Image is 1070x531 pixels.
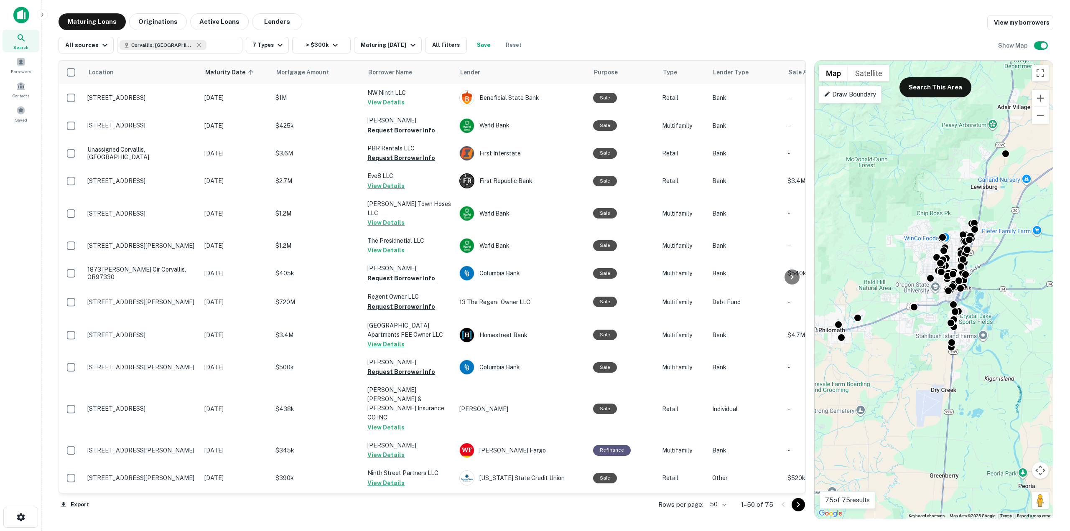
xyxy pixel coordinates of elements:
[712,404,779,414] p: Individual
[455,61,589,84] th: Lender
[204,149,267,158] p: [DATE]
[59,13,126,30] button: Maturing Loans
[460,443,474,457] img: picture
[593,330,617,340] div: Sale
[368,67,412,77] span: Borrower Name
[662,209,704,218] p: Multifamily
[741,500,773,510] p: 1–50 of 75
[593,268,617,279] div: Sale
[459,297,585,307] p: 13 The Regent Owner LLC
[593,240,617,251] div: Sale
[712,363,779,372] p: Bank
[367,468,451,478] p: Ninth Street Partners LLC
[205,67,256,77] span: Maturity Date
[662,473,704,483] p: Retail
[87,298,196,306] p: [STREET_ADDRESS][PERSON_NAME]
[662,269,704,278] p: Multifamily
[662,404,704,414] p: Retail
[367,422,405,432] button: View Details
[589,61,658,84] th: Purpose
[271,61,363,84] th: Mortgage Amount
[460,119,474,133] img: picture
[275,363,359,372] p: $500k
[275,149,359,158] p: $3.6M
[712,330,779,340] p: Bank
[460,266,474,280] img: picture
[87,363,196,371] p: [STREET_ADDRESS][PERSON_NAME]
[204,93,267,102] p: [DATE]
[190,13,249,30] button: Active Loans
[204,297,267,307] p: [DATE]
[825,495,870,505] p: 75 of 75 results
[87,474,196,482] p: [STREET_ADDRESS][PERSON_NAME]
[899,77,971,97] button: Search This Area
[87,146,196,161] p: Unassigned Corvallis, [GEOGRAPHIC_DATA]
[367,199,451,218] p: [PERSON_NAME] Town Hoses LLC
[367,181,405,191] button: View Details
[367,273,435,283] button: Request Borrower Info
[275,209,359,218] p: $1.2M
[459,404,585,414] p: [PERSON_NAME]
[658,61,708,84] th: Type
[460,471,474,485] img: picture
[367,171,451,180] p: Eve8 LLC
[460,91,474,105] img: picture
[367,264,451,273] p: [PERSON_NAME]
[817,508,844,519] img: Google
[363,61,455,84] th: Borrower Name
[662,363,704,372] p: Multifamily
[470,37,497,53] button: Save your search to get updates of matches that match your search criteria.
[662,93,704,102] p: Retail
[593,445,631,455] div: This loan purpose was for refinancing
[87,210,196,217] p: [STREET_ADDRESS]
[593,362,617,373] div: Sale
[275,473,359,483] p: $390k
[1032,462,1049,479] button: Map camera controls
[1028,464,1070,504] div: Chat Widget
[459,173,585,188] div: First Republic Bank
[459,146,585,161] div: First Interstate
[459,266,585,281] div: Columbia Bank
[87,447,196,454] p: [STREET_ADDRESS][PERSON_NAME]
[204,241,267,250] p: [DATE]
[998,41,1029,50] h6: Show Map
[593,297,617,307] div: Sale
[707,498,728,511] div: 50
[712,473,779,483] p: Other
[204,176,267,185] p: [DATE]
[59,37,114,53] button: All sources
[712,241,779,250] p: Bank
[460,67,480,77] span: Lender
[662,241,704,250] p: Multifamily
[367,450,405,460] button: View Details
[459,206,585,221] div: Wafd Bank
[131,41,194,49] span: Corvallis, [GEOGRAPHIC_DATA], [GEOGRAPHIC_DATA]
[252,13,302,30] button: Lenders
[87,242,196,249] p: [STREET_ADDRESS][PERSON_NAME]
[129,13,187,30] button: Originations
[663,67,677,77] span: Type
[1032,107,1049,124] button: Zoom out
[1032,65,1049,81] button: Toggle fullscreen view
[204,363,267,372] p: [DATE]
[204,269,267,278] p: [DATE]
[662,330,704,340] p: Multifamily
[292,37,351,53] button: > $300k
[204,404,267,414] p: [DATE]
[367,302,435,312] button: Request Borrower Info
[204,209,267,218] p: [DATE]
[367,292,451,301] p: Regent Owner LLC
[200,61,271,84] th: Maturity Date
[662,176,704,185] p: Retail
[712,297,779,307] p: Debt Fund
[712,176,779,185] p: Bank
[3,102,39,125] a: Saved
[367,125,435,135] button: Request Borrower Info
[593,208,617,218] div: Sale
[204,446,267,455] p: [DATE]
[1000,513,1012,518] a: Terms (opens in new tab)
[459,90,585,105] div: Beneficial State Bank
[13,7,29,23] img: capitalize-icon.png
[87,122,196,129] p: [STREET_ADDRESS]
[276,67,340,77] span: Mortgage Amount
